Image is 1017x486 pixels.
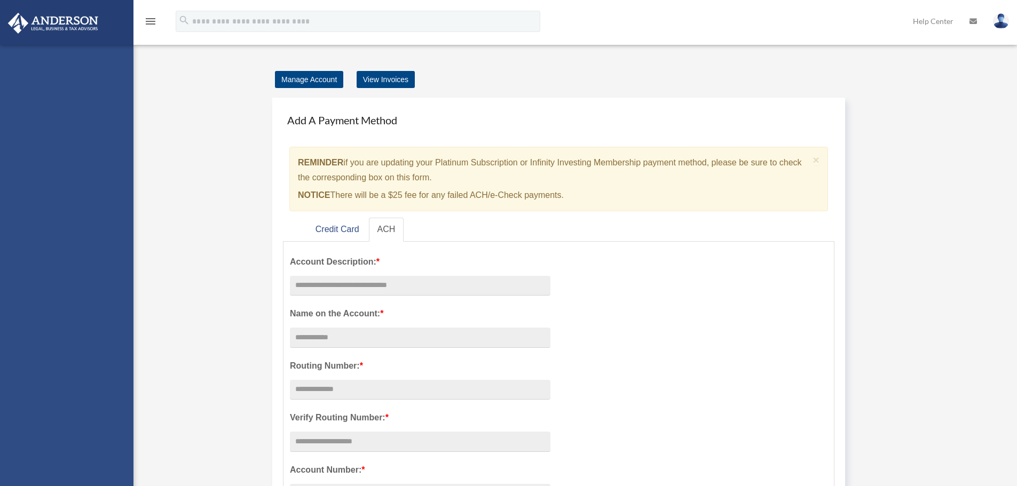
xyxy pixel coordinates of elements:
[275,71,343,88] a: Manage Account
[357,71,415,88] a: View Invoices
[290,410,550,425] label: Verify Routing Number:
[289,147,828,211] div: if you are updating your Platinum Subscription or Infinity Investing Membership payment method, p...
[298,188,809,203] p: There will be a $25 fee for any failed ACH/e-Check payments.
[993,13,1009,29] img: User Pic
[5,13,101,34] img: Anderson Advisors Platinum Portal
[283,108,834,132] h4: Add A Payment Method
[813,154,820,165] button: Close
[290,463,550,477] label: Account Number:
[144,19,157,28] a: menu
[813,154,820,166] span: ×
[290,254,550,269] label: Account Description:
[298,190,330,200] strong: NOTICE
[178,14,190,26] i: search
[290,358,550,373] label: Routing Number:
[307,218,368,242] a: Credit Card
[298,158,343,167] strong: REMINDER
[369,218,404,242] a: ACH
[144,15,157,28] i: menu
[290,306,550,321] label: Name on the Account:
